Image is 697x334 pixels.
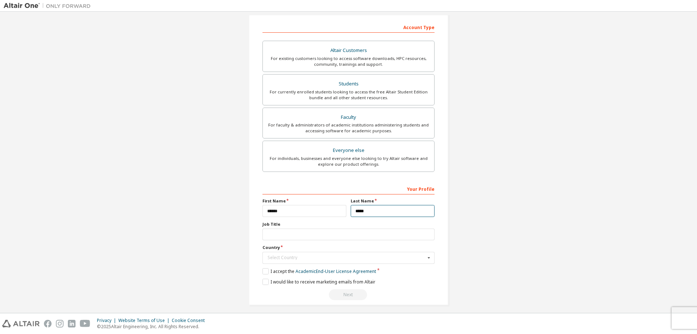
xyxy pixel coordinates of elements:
div: For faculty & administrators of academic institutions administering students and accessing softwa... [267,122,430,134]
div: Privacy [97,318,118,323]
label: I accept the [262,268,376,274]
a: Academic End-User License Agreement [295,268,376,274]
img: Altair One [4,2,94,9]
div: Select Country [268,255,425,260]
div: Students [267,79,430,89]
img: facebook.svg [44,320,52,327]
div: Cookie Consent [172,318,209,323]
label: First Name [262,198,346,204]
img: instagram.svg [56,320,64,327]
div: Altair Customers [267,45,430,56]
div: Account Type [262,21,435,33]
div: Faculty [267,112,430,122]
div: Read and acccept EULA to continue [262,289,435,300]
div: Website Terms of Use [118,318,172,323]
img: altair_logo.svg [2,320,40,327]
p: © 2025 Altair Engineering, Inc. All Rights Reserved. [97,323,209,330]
div: For existing customers looking to access software downloads, HPC resources, community, trainings ... [267,56,430,67]
label: Last Name [351,198,435,204]
div: Your Profile [262,183,435,194]
img: youtube.svg [80,320,90,327]
label: Job Title [262,221,435,227]
div: For currently enrolled students looking to access the free Altair Student Edition bundle and all ... [267,89,430,101]
img: linkedin.svg [68,320,76,327]
label: I would like to receive marketing emails from Altair [262,279,375,285]
div: Everyone else [267,145,430,156]
div: For individuals, businesses and everyone else looking to try Altair software and explore our prod... [267,156,430,167]
label: Country [262,245,435,250]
